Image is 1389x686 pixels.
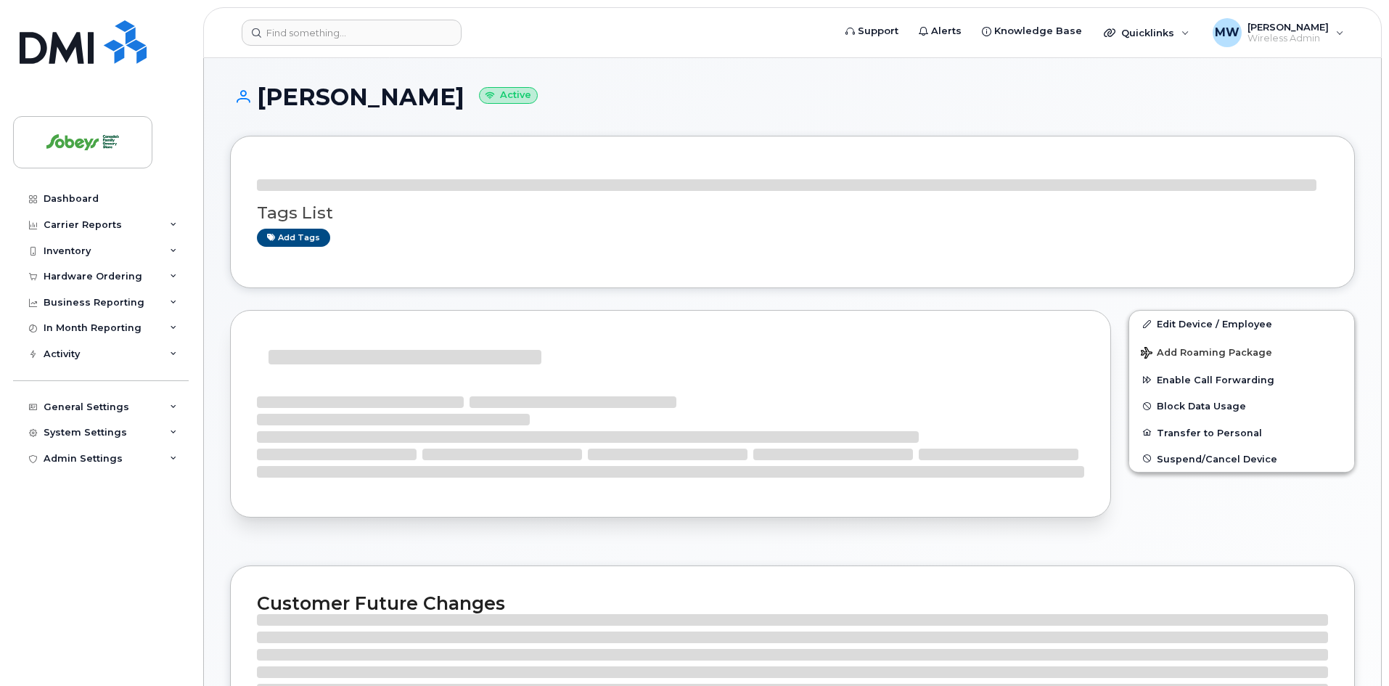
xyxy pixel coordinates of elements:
[1129,446,1354,472] button: Suspend/Cancel Device
[257,229,330,247] a: Add tags
[1129,420,1354,446] button: Transfer to Personal
[1141,347,1272,361] span: Add Roaming Package
[257,592,1328,614] h2: Customer Future Changes
[230,84,1355,110] h1: [PERSON_NAME]
[1157,453,1277,464] span: Suspend/Cancel Device
[1129,393,1354,419] button: Block Data Usage
[479,87,538,104] small: Active
[1129,311,1354,337] a: Edit Device / Employee
[257,204,1328,222] h3: Tags List
[1129,367,1354,393] button: Enable Call Forwarding
[1129,337,1354,367] button: Add Roaming Package
[1157,375,1274,385] span: Enable Call Forwarding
